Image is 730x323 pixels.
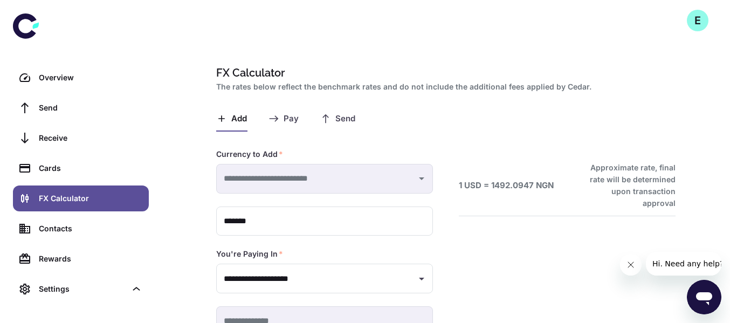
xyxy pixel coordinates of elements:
[284,114,299,124] span: Pay
[216,65,671,81] h1: FX Calculator
[13,155,149,181] a: Cards
[231,114,247,124] span: Add
[13,95,149,121] a: Send
[687,280,721,314] iframe: Button to launch messaging window
[216,149,283,160] label: Currency to Add
[39,102,142,114] div: Send
[13,246,149,272] a: Rewards
[39,253,142,265] div: Rewards
[578,162,676,209] h6: Approximate rate, final rate will be determined upon transaction approval
[39,132,142,144] div: Receive
[414,271,429,286] button: Open
[216,249,283,259] label: You're Paying In
[39,283,126,295] div: Settings
[13,276,149,302] div: Settings
[13,65,149,91] a: Overview
[646,252,721,276] iframe: Message from company
[216,81,671,93] h2: The rates below reflect the benchmark rates and do not include the additional fees applied by Cedar.
[6,8,78,16] span: Hi. Need any help?
[39,193,142,204] div: FX Calculator
[39,223,142,235] div: Contacts
[335,114,355,124] span: Send
[13,185,149,211] a: FX Calculator
[39,162,142,174] div: Cards
[39,72,142,84] div: Overview
[687,10,708,31] button: E
[13,216,149,242] a: Contacts
[459,180,554,192] h6: 1 USD = 1492.0947 NGN
[13,125,149,151] a: Receive
[620,254,642,276] iframe: Close message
